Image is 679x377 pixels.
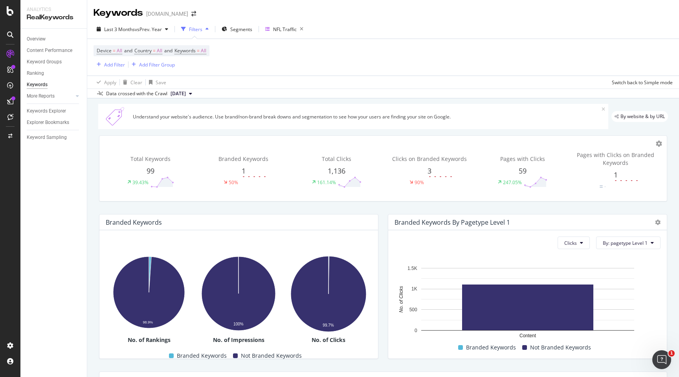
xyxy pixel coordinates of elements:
div: Explorer Bookmarks [27,118,69,127]
div: Analytics [27,6,81,13]
div: Keyword Sampling [27,133,67,142]
span: 2025 Aug. 2nd [171,90,186,97]
span: Total Keywords [130,155,171,163]
div: 50% [229,179,238,186]
div: Keyword Groups [27,58,62,66]
text: 98.9% [143,320,153,324]
div: No. of Impressions [195,336,282,344]
div: No. of Clicks [285,336,372,344]
button: Apply [94,76,116,89]
span: Country [134,47,152,54]
span: Branded Keywords [466,343,516,352]
div: 90% [415,179,424,186]
div: Switch back to Simple mode [612,79,673,86]
text: 99.7% [323,323,334,327]
a: Explorer Bookmarks [27,118,81,127]
div: Keywords Explorer [27,107,66,115]
div: RealKeywords [27,13,81,22]
span: All [157,45,162,56]
div: 247.05% [503,179,522,186]
span: 99 [147,166,154,176]
span: Keywords [174,47,196,54]
button: NFL Traffic [262,23,306,35]
a: Keywords [27,81,81,89]
div: Ranking [27,69,44,78]
button: By: pagetype Level 1 [596,237,661,249]
text: 500 [409,307,417,312]
iframe: Intercom live chat [652,350,671,369]
span: Pages with Clicks on Branded Keywords [577,151,654,166]
div: NFL Traffic [273,26,297,33]
text: No. of Clicks [398,286,404,312]
span: 1 [242,166,246,176]
button: Clear [120,76,142,89]
a: Ranking [27,69,81,78]
div: Keywords [94,6,143,20]
text: 1.5K [407,266,417,271]
span: Branded Keywords [218,155,268,163]
div: Filters [189,26,202,33]
div: Add Filter Group [139,61,175,68]
span: 59 [519,166,527,176]
div: Apply [104,79,116,86]
button: Last 3 MonthsvsPrev. Year [94,23,171,35]
span: Segments [230,26,252,33]
a: Overview [27,35,81,43]
text: Content [519,333,536,339]
span: = [197,47,200,54]
span: By: pagetype Level 1 [603,240,648,246]
svg: A chart. [285,252,372,336]
div: Data crossed with the Crawl [106,90,167,97]
span: Pages with Clicks [500,155,545,163]
button: Segments [218,23,255,35]
a: Keywords Explorer [27,107,81,115]
div: Understand your website's audience. Use brand/non-brand break downs and segmentation to see how y... [133,113,602,120]
button: Add Filter [94,60,125,69]
span: 3 [428,166,431,176]
div: legacy label [611,111,668,122]
div: Clear [130,79,142,86]
svg: A chart. [395,264,661,342]
text: 0 [415,328,417,333]
div: arrow-right-arrow-left [191,11,196,17]
div: A chart. [106,252,192,332]
span: By website & by URL [620,114,665,119]
span: = [113,47,116,54]
span: Clicks [564,240,577,246]
button: Clicks [558,237,590,249]
div: Branded Keywords By pagetype Level 1 [395,218,510,226]
span: Total Clicks [322,155,351,163]
span: 1 [614,170,618,179]
div: Keywords [27,81,48,89]
text: 100% [233,322,244,326]
div: Save [156,79,166,86]
span: = [153,47,156,54]
div: 161.14% [317,179,336,186]
span: Clicks on Branded Keywords [392,155,467,163]
span: Not Branded Keywords [530,343,591,352]
text: 1K [411,286,417,292]
img: Equal [600,185,603,188]
a: More Reports [27,92,73,100]
span: Branded Keywords [177,351,227,360]
svg: A chart. [195,252,282,335]
button: [DATE] [167,89,195,98]
div: Overview [27,35,46,43]
span: and [124,47,132,54]
span: All [201,45,206,56]
button: Save [146,76,166,89]
div: No. of Rankings [106,336,192,344]
a: Content Performance [27,46,81,55]
span: and [164,47,173,54]
span: Last 3 Months [104,26,135,33]
div: Add Filter [104,61,125,68]
a: Keyword Groups [27,58,81,66]
div: 39.43% [132,179,149,186]
span: Not Branded Keywords [241,351,302,360]
span: 1 [668,350,675,357]
div: More Reports [27,92,55,100]
div: Branded Keywords [106,218,162,226]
